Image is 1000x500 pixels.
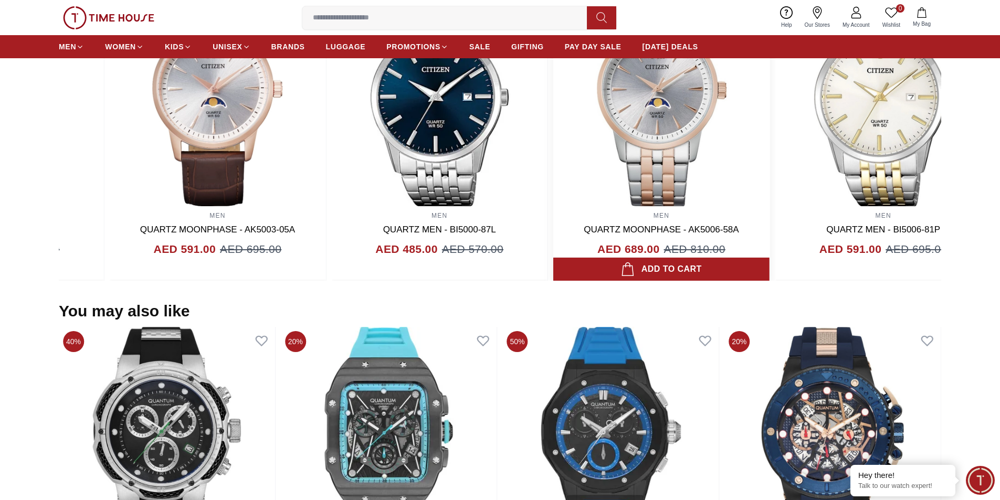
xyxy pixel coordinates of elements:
div: Chat Widget [966,466,995,495]
a: 0Wishlist [876,4,907,31]
span: UNISEX [213,41,242,52]
span: GIFTING [511,41,544,52]
span: AED 695.00 [220,241,281,258]
h4: AED 689.00 [597,241,659,258]
div: Add to cart [621,262,702,276]
span: [DATE] DEALS [643,41,698,52]
a: QUARTZ MOONPHASE - AK5003-05A [140,225,295,235]
button: Add to cart [553,258,770,281]
a: UNISEX [213,37,250,56]
a: PAY DAY SALE [565,37,622,56]
a: PROMOTIONS [386,37,448,56]
a: QUARTZ MEN - BI5000-87L [383,225,496,235]
a: WOMEN [105,37,144,56]
a: MEN [209,212,225,219]
span: LUGGAGE [326,41,366,52]
a: Our Stores [798,4,836,31]
h4: AED 591.00 [154,241,216,258]
span: 40% [63,331,84,352]
span: AED 695.00 [886,241,947,258]
a: MEN [431,212,447,219]
span: AED 570.00 [442,241,503,258]
span: Help [777,21,796,29]
a: QUARTZ MOONPHASE - AK5006-58A [584,225,739,235]
div: Hey there! [858,470,948,481]
button: My Bag [907,5,937,30]
a: Help [775,4,798,31]
span: My Bag [909,20,935,28]
a: [DATE] DEALS [643,37,698,56]
a: KIDS [165,37,192,56]
span: Wishlist [878,21,904,29]
span: 20% [729,331,750,352]
span: PROMOTIONS [386,41,440,52]
span: KIDS [165,41,184,52]
a: MEN [59,37,84,56]
span: BRANDS [271,41,305,52]
span: SALE [469,41,490,52]
img: ... [63,6,154,29]
span: Our Stores [801,21,834,29]
h2: You may also like [59,302,190,321]
a: LUGGAGE [326,37,366,56]
h4: AED 485.00 [375,241,437,258]
a: QUARTZ MEN - BI5006-81P [826,225,940,235]
p: Talk to our watch expert! [858,482,948,491]
a: MEN [654,212,669,219]
span: PAY DAY SALE [565,41,622,52]
span: AED 810.00 [664,241,725,258]
span: 50% [507,331,528,352]
span: My Account [838,21,874,29]
a: MEN [876,212,891,219]
span: MEN [59,41,76,52]
a: GIFTING [511,37,544,56]
span: 0 [896,4,904,13]
span: 20% [285,331,306,352]
a: BRANDS [271,37,305,56]
span: WOMEN [105,41,136,52]
h4: AED 591.00 [819,241,881,258]
a: SALE [469,37,490,56]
